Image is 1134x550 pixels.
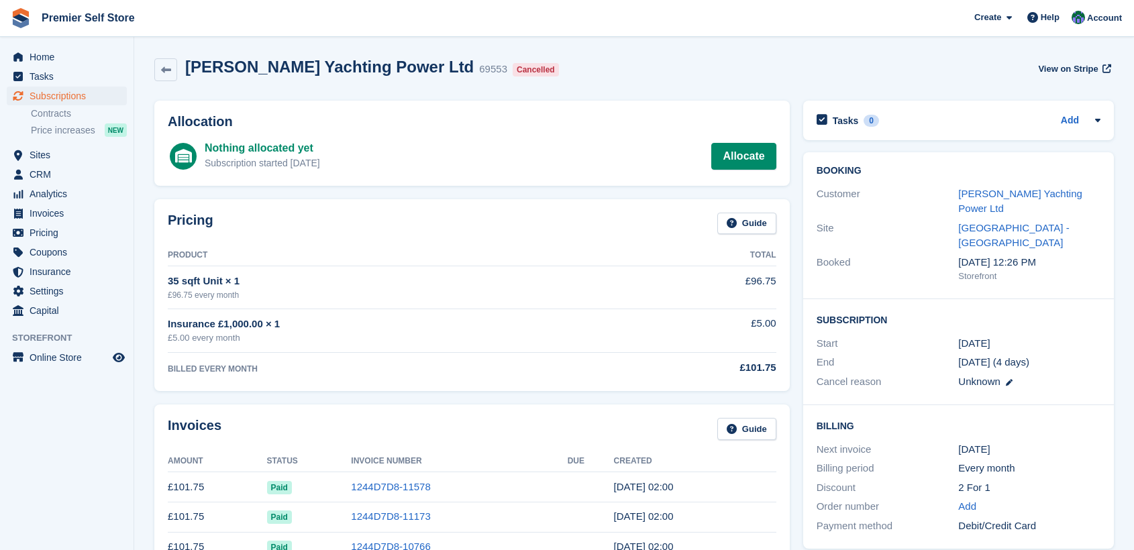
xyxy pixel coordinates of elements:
[30,87,110,105] span: Subscriptions
[168,418,221,440] h2: Invoices
[7,204,127,223] a: menu
[168,331,627,345] div: £5.00 every month
[30,301,110,320] span: Capital
[958,336,990,351] time: 2025-01-24 01:00:00 UTC
[958,270,1100,283] div: Storefront
[627,309,776,352] td: £5.00
[30,204,110,223] span: Invoices
[168,213,213,235] h2: Pricing
[958,255,1100,270] div: [DATE] 12:26 PM
[7,165,127,184] a: menu
[267,510,292,524] span: Paid
[30,262,110,281] span: Insurance
[30,223,110,242] span: Pricing
[30,184,110,203] span: Analytics
[614,510,674,522] time: 2025-06-24 01:00:49 UTC
[7,184,127,203] a: menu
[627,266,776,309] td: £96.75
[267,481,292,494] span: Paid
[833,115,859,127] h2: Tasks
[817,374,959,390] div: Cancel reason
[817,221,959,251] div: Site
[30,165,110,184] span: CRM
[958,376,1000,387] span: Unknown
[30,282,110,300] span: Settings
[717,418,776,440] a: Guide
[31,124,95,137] span: Price increases
[7,301,127,320] a: menu
[568,451,614,472] th: Due
[817,442,959,457] div: Next invoice
[105,123,127,137] div: NEW
[30,243,110,262] span: Coupons
[205,140,320,156] div: Nothing allocated yet
[168,502,267,532] td: £101.75
[7,48,127,66] a: menu
[351,451,567,472] th: Invoice Number
[1033,58,1114,80] a: View on Stripe
[7,87,127,105] a: menu
[30,67,110,86] span: Tasks
[351,481,430,492] a: 1244D7D8-11578
[36,7,140,29] a: Premier Self Store
[817,461,959,476] div: Billing period
[627,360,776,376] div: £101.75
[7,262,127,281] a: menu
[351,510,430,522] a: 1244D7D8-11173
[185,58,474,76] h2: [PERSON_NAME] Yachting Power Ltd
[817,186,959,217] div: Customer
[168,451,267,472] th: Amount
[817,419,1100,432] h2: Billing
[958,480,1100,496] div: 2 For 1
[168,114,776,129] h2: Allocation
[205,156,320,170] div: Subscription started [DATE]
[958,461,1100,476] div: Every month
[30,48,110,66] span: Home
[1041,11,1060,24] span: Help
[7,243,127,262] a: menu
[864,115,879,127] div: 0
[817,336,959,351] div: Start
[168,363,627,375] div: BILLED EVERY MONTH
[717,213,776,235] a: Guide
[1038,62,1098,76] span: View on Stripe
[817,313,1100,326] h2: Subscription
[168,245,627,266] th: Product
[168,289,627,301] div: £96.75 every month
[168,274,627,289] div: 35 sqft Unit × 1
[12,331,134,345] span: Storefront
[627,245,776,266] th: Total
[513,63,559,76] div: Cancelled
[958,442,1100,457] div: [DATE]
[817,518,959,534] div: Payment method
[958,356,1029,368] span: [DATE] (4 days)
[7,146,127,164] a: menu
[31,107,127,120] a: Contracts
[817,355,959,370] div: End
[958,518,1100,534] div: Debit/Credit Card
[7,223,127,242] a: menu
[7,282,127,300] a: menu
[479,62,507,77] div: 69553
[1061,113,1079,129] a: Add
[1087,11,1122,25] span: Account
[817,255,959,283] div: Booked
[7,67,127,86] a: menu
[711,143,776,170] a: Allocate
[614,451,776,472] th: Created
[817,166,1100,176] h2: Booking
[958,222,1069,249] a: [GEOGRAPHIC_DATA] - [GEOGRAPHIC_DATA]
[958,188,1082,215] a: [PERSON_NAME] Yachting Power Ltd
[817,499,959,514] div: Order number
[267,451,352,472] th: Status
[974,11,1001,24] span: Create
[614,481,674,492] time: 2025-07-24 01:00:03 UTC
[11,8,31,28] img: stora-icon-8386f47178a22dfd0bd8f6a31ec36ba5ce8667c1dd55bd0f319d3a0aa187defe.svg
[168,317,627,332] div: Insurance £1,000.00 × 1
[958,499,976,514] a: Add
[7,348,127,367] a: menu
[168,472,267,502] td: £101.75
[31,123,127,137] a: Price increases NEW
[1072,11,1085,24] img: Jo Granger
[30,348,110,367] span: Online Store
